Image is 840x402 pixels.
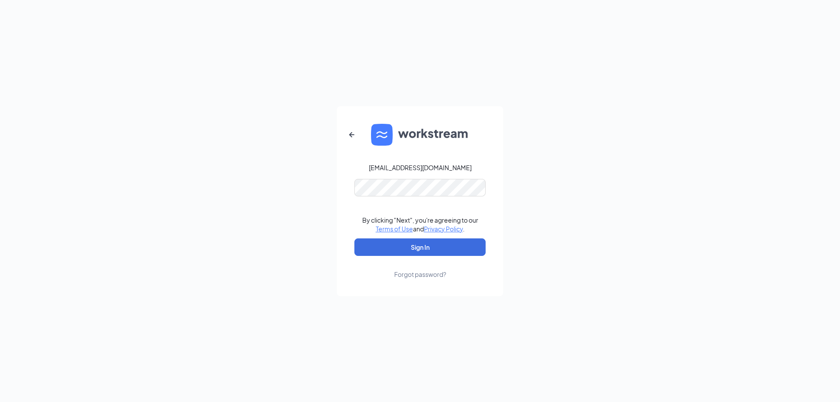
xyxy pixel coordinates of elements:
[362,216,478,233] div: By clicking "Next", you're agreeing to our and .
[394,256,446,279] a: Forgot password?
[346,129,357,140] svg: ArrowLeftNew
[424,225,463,233] a: Privacy Policy
[341,124,362,145] button: ArrowLeftNew
[394,270,446,279] div: Forgot password?
[371,124,469,146] img: WS logo and Workstream text
[369,163,472,172] div: [EMAIL_ADDRESS][DOMAIN_NAME]
[376,225,413,233] a: Terms of Use
[354,238,486,256] button: Sign In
